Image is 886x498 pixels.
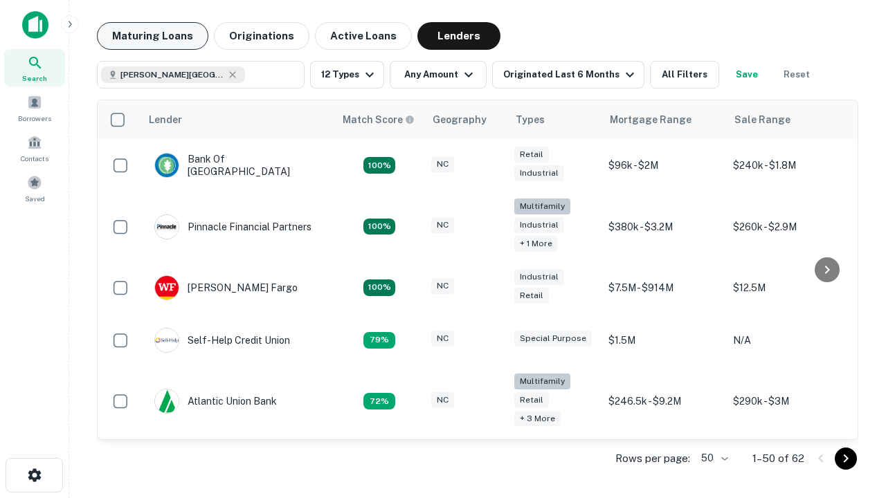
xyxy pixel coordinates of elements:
div: Retail [514,392,549,408]
div: Sale Range [734,111,790,128]
div: Bank Of [GEOGRAPHIC_DATA] [154,153,320,178]
div: Matching Properties: 10, hasApolloMatch: undefined [363,393,395,409]
div: NC [431,392,454,408]
div: Geography [433,111,487,128]
img: picture [155,154,179,177]
div: Retail [514,288,549,304]
th: Sale Range [726,100,851,139]
div: Multifamily [514,199,570,214]
td: $200k - $3.3M [602,436,726,488]
button: Save your search to get updates of matches that match your search criteria. [725,61,769,89]
td: $96k - $2M [602,139,726,192]
div: NC [431,331,454,347]
div: Pinnacle Financial Partners [154,214,311,239]
a: Search [4,49,65,86]
div: + 3 more [514,411,561,427]
img: picture [155,329,179,352]
div: Self-help Credit Union [154,328,290,353]
img: picture [155,215,179,239]
th: Types [507,100,602,139]
div: Retail [514,147,549,163]
div: NC [431,156,454,172]
div: Originated Last 6 Months [503,66,638,83]
span: Saved [25,193,45,204]
td: $380k - $3.2M [602,192,726,261]
button: Active Loans [315,22,412,50]
span: [PERSON_NAME][GEOGRAPHIC_DATA], [GEOGRAPHIC_DATA] [120,68,224,81]
span: Search [22,73,47,84]
div: Atlantic Union Bank [154,389,277,414]
div: Special Purpose [514,331,592,347]
button: Lenders [417,22,500,50]
td: $240k - $1.8M [726,139,851,192]
div: + 1 more [514,236,558,252]
img: capitalize-icon.png [22,11,48,39]
div: Multifamily [514,373,570,389]
button: 12 Types [310,61,384,89]
h6: Match Score [343,112,412,127]
th: Geography [424,100,507,139]
a: Borrowers [4,89,65,127]
td: $12.5M [726,261,851,314]
td: $260k - $2.9M [726,192,851,261]
td: $246.5k - $9.2M [602,367,726,436]
div: Mortgage Range [610,111,691,128]
div: Types [516,111,545,128]
div: Industrial [514,217,564,233]
iframe: Chat Widget [817,343,886,409]
img: picture [155,276,179,299]
span: Borrowers [18,113,51,124]
div: Lender [149,111,182,128]
div: Industrial [514,269,564,285]
a: Saved [4,169,65,207]
div: NC [431,217,454,233]
button: Originated Last 6 Months [492,61,644,89]
button: All Filters [650,61,719,89]
button: Any Amount [390,61,487,89]
td: $480k - $3.1M [726,436,851,488]
div: Matching Properties: 14, hasApolloMatch: undefined [363,157,395,174]
th: Mortgage Range [602,100,726,139]
p: 1–50 of 62 [752,450,804,467]
span: Contacts [21,153,48,164]
div: 50 [696,448,730,468]
p: Rows per page: [615,450,690,467]
div: NC [431,278,454,294]
th: Capitalize uses an advanced AI algorithm to match your search with the best lender. The match sco... [334,100,424,139]
td: $290k - $3M [726,367,851,436]
button: Maturing Loans [97,22,208,50]
div: Matching Properties: 25, hasApolloMatch: undefined [363,219,395,235]
div: [PERSON_NAME] Fargo [154,275,298,300]
button: Originations [214,22,309,50]
td: $7.5M - $914M [602,261,726,314]
div: Matching Properties: 11, hasApolloMatch: undefined [363,332,395,349]
td: $1.5M [602,314,726,367]
button: Reset [775,61,819,89]
button: Go to next page [835,448,857,470]
td: N/A [726,314,851,367]
div: Capitalize uses an advanced AI algorithm to match your search with the best lender. The match sco... [343,112,415,127]
div: Matching Properties: 15, hasApolloMatch: undefined [363,279,395,296]
th: Lender [141,100,334,139]
a: Contacts [4,129,65,167]
div: Industrial [514,165,564,181]
img: picture [155,389,179,413]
